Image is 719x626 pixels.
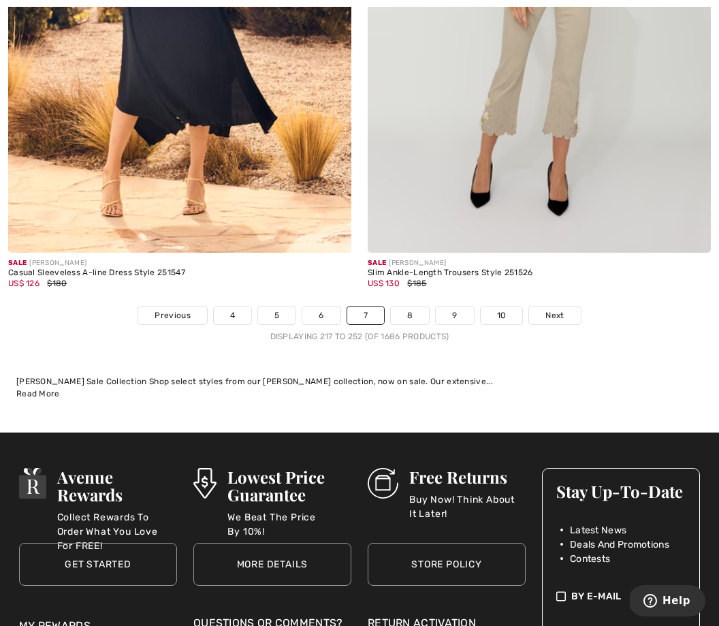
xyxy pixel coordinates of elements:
[556,589,566,604] img: check
[16,375,703,388] div: [PERSON_NAME] Sale Collection Shop select styles from our [PERSON_NAME] collection, now on sale. ...
[570,523,626,537] span: Latest News
[409,468,526,486] h3: Free Returns
[57,510,177,537] p: Collect Rewards To Order What You Love For FREE!
[193,468,217,499] img: Lowest Price Guarantee
[138,307,206,324] a: Previous
[193,543,351,586] a: More Details
[8,279,39,288] span: US$ 126
[368,279,400,288] span: US$ 130
[8,259,27,267] span: Sale
[19,468,46,499] img: Avenue Rewards
[258,307,295,324] a: 5
[368,468,398,499] img: Free Returns
[571,589,622,604] span: By E-mail
[19,543,177,586] a: Get Started
[368,259,386,267] span: Sale
[556,482,686,500] h3: Stay Up-To-Date
[368,268,711,278] div: Slim Ankle-Length Trousers Style 251526
[302,307,340,324] a: 6
[16,389,60,398] span: Read More
[570,537,669,552] span: Deals And Promotions
[347,307,384,324] a: 7
[391,307,429,324] a: 8
[227,468,351,503] h3: Lowest Price Guarantee
[570,552,610,566] span: Contests
[57,468,177,503] h3: Avenue Rewards
[545,309,564,322] span: Next
[529,307,580,324] a: Next
[8,268,351,278] div: Casual Sleeveless A-line Dress Style 251547
[47,279,67,288] span: $180
[155,309,190,322] span: Previous
[368,258,711,268] div: [PERSON_NAME]
[227,510,351,537] p: We Beat The Price By 10%!
[8,258,351,268] div: [PERSON_NAME]
[481,307,523,324] a: 10
[407,279,426,288] span: $185
[214,307,251,324] a: 4
[436,307,473,324] a: 9
[630,585,705,619] iframe: Opens a widget where you can find more information
[368,543,526,586] a: Store Policy
[409,492,526,520] p: Buy Now! Think About It Later!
